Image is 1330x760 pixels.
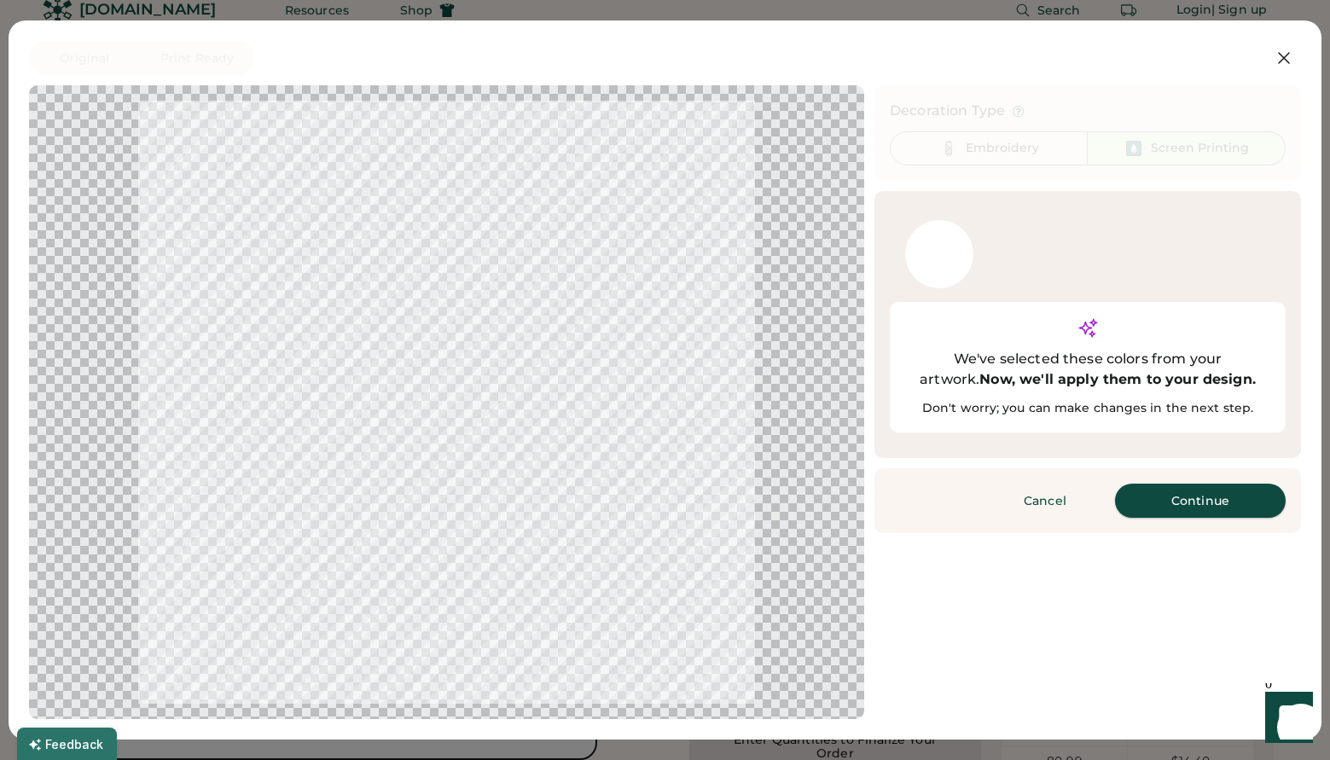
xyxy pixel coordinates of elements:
[1115,484,1286,518] button: Continue
[29,41,140,75] button: Original
[1124,138,1144,159] img: Ink%20-%20Selected.svg
[985,484,1105,518] button: Cancel
[140,41,254,75] button: Print Ready
[938,138,959,159] img: Thread%20-%20Unselected.svg
[1151,140,1249,157] div: Screen Printing
[979,371,1256,387] strong: Now, we'll apply them to your design.
[890,101,1005,121] div: Decoration Type
[905,349,1270,390] div: We've selected these colors from your artwork.
[1249,683,1322,757] iframe: Front Chat
[966,140,1039,157] div: Embroidery
[905,400,1270,417] div: Don't worry; you can make changes in the next step.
